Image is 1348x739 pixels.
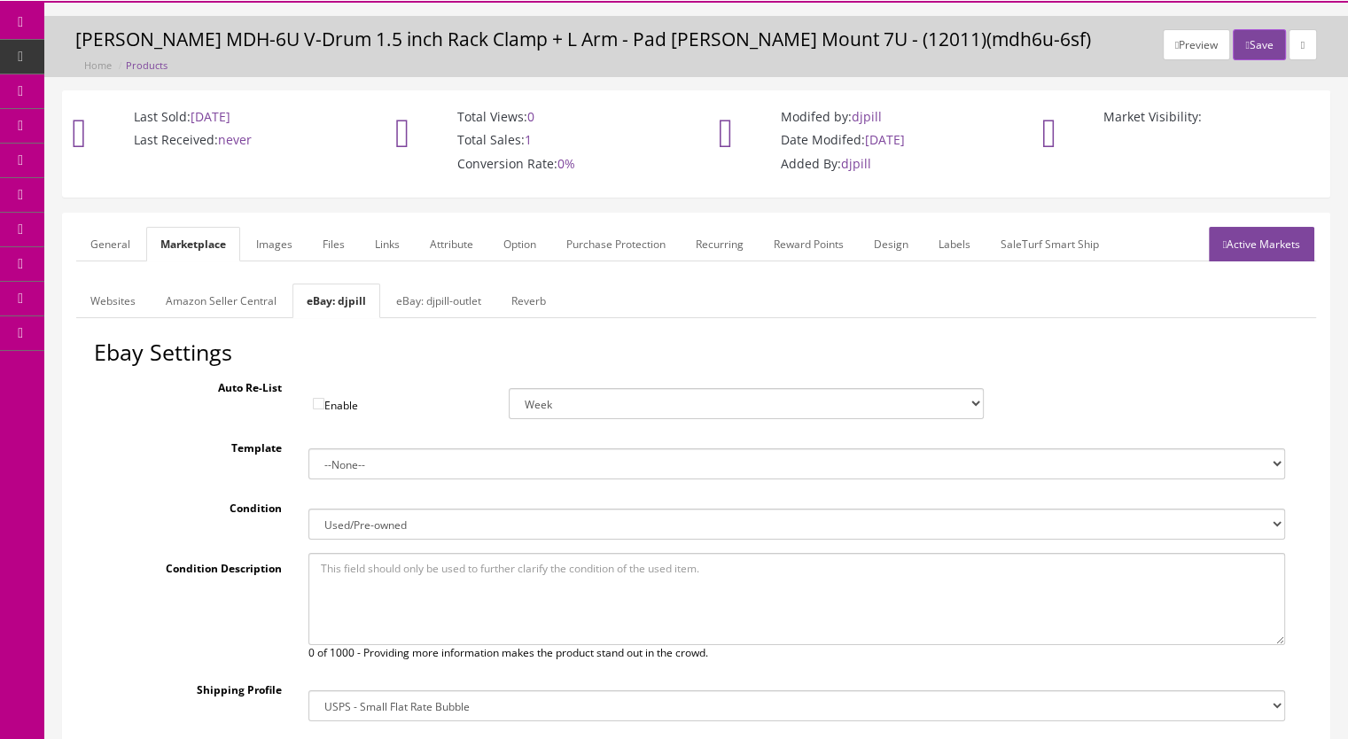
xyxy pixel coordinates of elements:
[497,284,560,318] a: Reverb
[682,227,758,261] a: Recurring
[489,227,550,261] a: Option
[527,108,534,125] span: 0
[404,132,666,148] p: Total Sales:
[146,227,240,261] a: Marketplace
[552,227,680,261] a: Purchase Protection
[416,227,487,261] a: Attribute
[76,284,150,318] a: Websites
[94,553,295,577] label: Condition Description
[292,284,380,318] a: eBay: djpill
[81,132,342,148] p: Last Received:
[760,227,858,261] a: Reward Points
[361,227,414,261] a: Links
[94,674,295,698] label: Shipping Profile
[126,58,168,72] a: Products
[295,388,496,414] label: Enable
[1050,109,1312,125] p: Market Visibility:
[218,131,252,148] span: never
[865,131,905,148] span: [DATE]
[860,227,923,261] a: Design
[308,227,359,261] a: Files
[404,156,666,172] p: Conversion Rate:
[557,155,575,172] span: 0%
[313,398,324,409] input: Enable
[81,109,342,125] p: Last Sold:
[728,109,989,125] p: Modifed by:
[242,227,307,261] a: Images
[1163,29,1230,60] button: Preview
[382,284,495,318] a: eBay: djpill-outlet
[841,155,871,172] span: djpill
[852,108,882,125] span: djpill
[84,58,112,72] a: Home
[1233,29,1285,60] button: Save
[404,109,666,125] p: Total Views:
[728,156,989,172] p: Added By:
[317,645,708,660] span: of 1000 - Providing more information makes the product stand out in the crowd.
[94,432,295,456] label: Template
[94,340,1298,365] h2: Ebay Settings
[76,227,144,261] a: General
[1209,227,1314,261] a: Active Markets
[728,132,989,148] p: Date Modifed:
[525,131,532,148] span: 1
[75,29,1317,50] h3: [PERSON_NAME] MDH-6U V-Drum 1.5 inch Rack Clamp + L Arm - Pad [PERSON_NAME] Mount 7U - (12011)(md...
[986,227,1113,261] a: SaleTurf Smart Ship
[308,645,315,660] span: 0
[152,284,291,318] a: Amazon Seller Central
[94,493,295,517] label: Condition
[94,372,295,396] label: Auto Re-List
[924,227,985,261] a: Labels
[191,108,230,125] span: [DATE]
